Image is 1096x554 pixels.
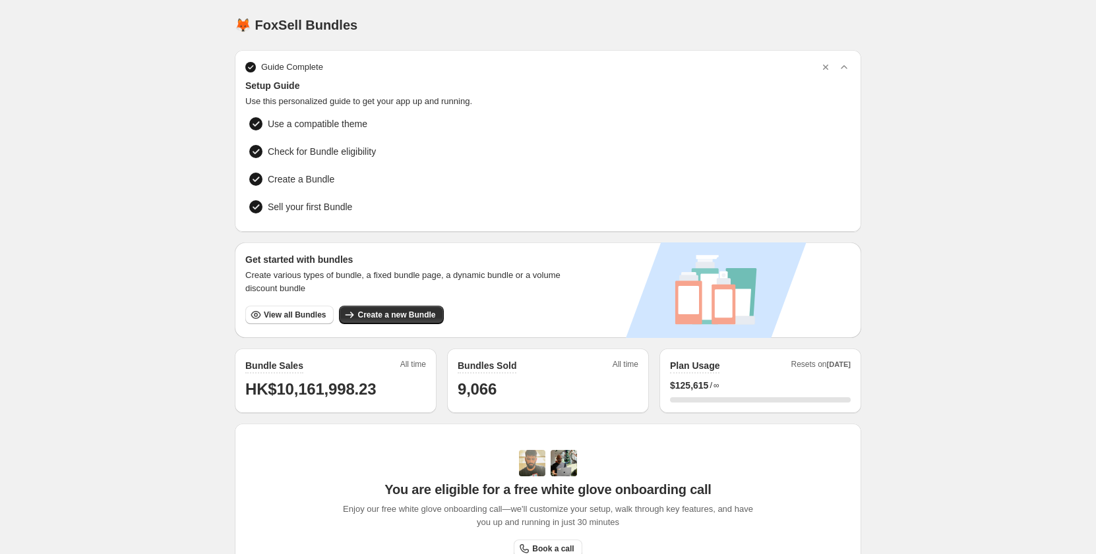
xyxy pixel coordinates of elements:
[336,503,760,529] span: Enjoy our free white glove onboarding call—we'll customize your setup, walk through key features,...
[670,379,708,392] span: $ 125,615
[245,306,334,324] button: View all Bundles
[339,306,443,324] button: Create a new Bundle
[245,95,851,108] span: Use this personalized guide to get your app up and running.
[245,359,303,372] h2: Bundle Sales
[261,61,323,74] span: Guide Complete
[245,79,851,92] span: Setup Guide
[827,360,851,368] span: [DATE]
[268,173,334,186] span: Create a Bundle
[613,359,638,374] span: All time
[551,450,577,476] img: Prakhar
[400,359,426,374] span: All time
[458,379,638,400] h1: 9,066
[519,450,545,476] img: Adi
[245,253,573,266] h3: Get started with bundles
[264,310,326,320] span: View all Bundles
[458,359,516,372] h2: Bundles Sold
[268,200,352,213] span: Sell your first Bundle
[357,310,435,320] span: Create a new Bundle
[268,145,376,158] span: Check for Bundle eligibility
[532,543,574,554] span: Book a call
[791,359,851,374] span: Resets on
[235,17,357,33] h1: 🦊 FoxSell Bundles
[384,482,711,497] span: You are eligible for a free white glove onboarding call
[670,379,851,392] div: /
[714,380,719,391] span: ∞
[268,117,367,130] span: Use a compatible theme
[670,359,719,372] h2: Plan Usage
[245,269,573,295] span: Create various types of bundle, a fixed bundle page, a dynamic bundle or a volume discount bundle
[245,379,426,400] h1: HK$10,161,998.23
